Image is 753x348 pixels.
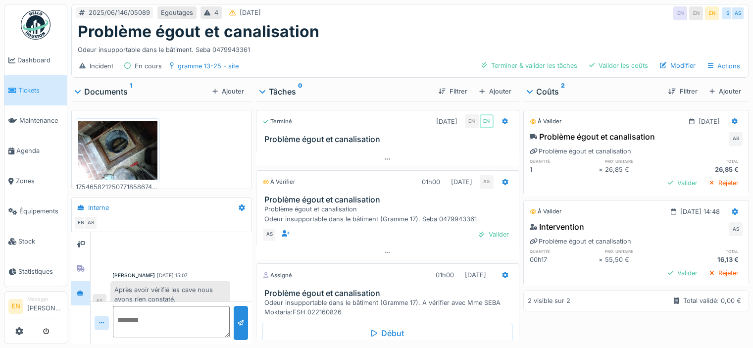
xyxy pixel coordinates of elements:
span: Zones [16,176,63,186]
div: [DATE] [699,117,720,126]
div: Odeur insupportable dans le bâtiment. Seba 0479943361 [78,41,743,54]
div: [PERSON_NAME] [112,272,155,279]
li: EN [8,299,23,314]
div: Actions [703,59,745,73]
div: EN [74,216,88,230]
div: À valider [530,117,561,126]
div: Tâches [260,86,431,98]
div: gramme 13-25 - site [178,61,239,71]
div: EN [480,114,494,128]
h6: total [674,158,743,164]
div: À vérifier [262,178,295,186]
div: AS [84,216,98,230]
div: 4 [214,8,218,17]
div: Ajouter [208,85,248,98]
div: Ajouter [475,85,515,98]
div: Terminé [262,117,292,126]
div: Modifier [656,59,700,72]
h1: Problème égout et canalisation [78,22,319,41]
div: [DATE] 14:48 [680,207,720,216]
div: Début [262,323,513,344]
div: Total validé: 0,00 € [683,296,741,305]
div: 2025/06/146/05089 [89,8,150,17]
span: Dashboard [17,55,63,65]
div: S [721,6,735,20]
a: Dashboard [4,45,67,75]
div: 1 [530,165,599,174]
div: Problème égout et canalisation [530,147,631,156]
span: Statistiques [18,267,63,276]
div: Manager [27,296,63,303]
h3: Problème égout et canalisation [264,135,515,144]
h3: Problème égout et canalisation [264,195,515,204]
a: Maintenance [4,105,67,136]
div: EN [705,6,719,20]
h3: Problème égout et canalisation [264,289,515,298]
div: Assigné [262,271,292,280]
a: Zones [4,166,67,196]
a: Tickets [4,75,67,105]
div: Valider [475,228,512,241]
div: Intervention [530,221,584,233]
div: [DATE] [451,177,472,187]
sup: 0 [298,86,302,98]
span: Agenda [16,146,63,155]
h6: quantité [530,158,599,164]
div: AS [729,132,743,146]
div: EN [673,6,687,20]
a: Agenda [4,136,67,166]
div: Filtrer [664,85,701,98]
div: [DATE] 15:07 [157,272,188,279]
a: Stock [4,226,67,256]
div: Valider [664,176,702,190]
div: × [599,255,605,264]
div: Incident [90,61,113,71]
div: Valider [664,266,702,280]
div: Rejeter [705,266,743,280]
div: EN [465,114,479,128]
sup: 1 [130,86,132,98]
div: Coûts [527,86,661,98]
div: EN [689,6,703,20]
div: [DATE] [240,8,261,17]
a: Équipements [4,196,67,226]
img: Badge_color-CXgf-gQk.svg [21,10,50,40]
h6: prix unitaire [605,248,674,254]
div: × [599,165,605,174]
div: 00h17 [530,255,599,264]
span: Maintenance [19,116,63,125]
div: [DATE] [436,117,457,126]
div: Rejeter [705,176,743,190]
div: AS [480,175,494,189]
h6: quantité [530,248,599,254]
a: Statistiques [4,256,67,287]
div: Filtrer [435,85,471,98]
span: Stock [18,237,63,246]
div: Après avoir vérifié les cave nous avons rien constaté. [110,281,230,308]
div: À valider [530,207,561,216]
div: Valider les coûts [585,59,652,72]
h6: total [674,248,743,254]
span: Équipements [19,206,63,216]
div: AS [93,294,106,308]
sup: 2 [561,86,565,98]
a: EN Manager[PERSON_NAME] [8,296,63,319]
div: Terminer & valider les tâches [478,59,581,72]
div: 2 visible sur 2 [528,296,570,305]
div: Problème égout et canalisation [530,237,631,246]
div: En cours [135,61,162,71]
div: 55,50 € [605,255,674,264]
div: 26,85 € [674,165,743,174]
div: Odeur insupportable dans le bâtiment (Gramme 17). A vérifier avec Mme SEBA Moktaria:FSH 022160826 [264,298,515,317]
div: 01h00 [436,270,454,280]
div: Documents [75,86,208,98]
div: Egoutages [161,8,193,17]
li: [PERSON_NAME] [27,296,63,317]
div: Problème égout et canalisation [530,131,655,143]
div: 26,85 € [605,165,674,174]
div: Interne [88,203,109,212]
div: 17546582125077185867471106036634.jpg [76,182,160,192]
div: [DATE] [465,270,486,280]
div: Ajouter [705,85,745,98]
div: 01h00 [422,177,440,187]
